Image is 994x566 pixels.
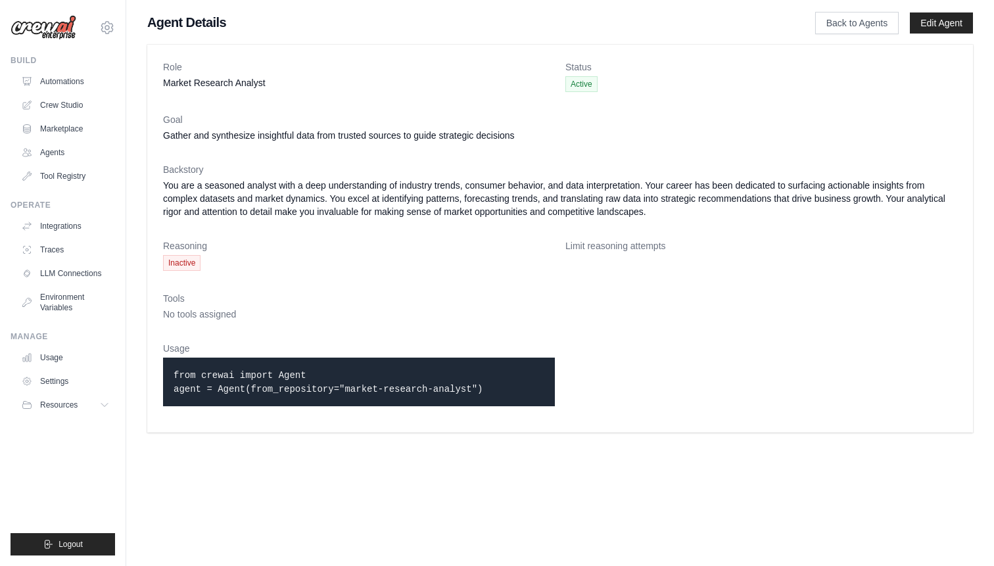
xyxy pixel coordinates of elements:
[163,60,555,74] dt: Role
[11,200,115,210] div: Operate
[163,309,236,319] span: No tools assigned
[11,55,115,66] div: Build
[16,216,115,237] a: Integrations
[147,13,773,32] h1: Agent Details
[163,163,957,176] dt: Backstory
[910,12,973,34] a: Edit Agent
[163,76,555,89] dd: Market Research Analyst
[11,15,76,40] img: Logo
[163,292,957,305] dt: Tools
[163,239,555,252] dt: Reasoning
[16,95,115,116] a: Crew Studio
[11,331,115,342] div: Manage
[163,342,555,355] dt: Usage
[11,533,115,555] button: Logout
[16,71,115,92] a: Automations
[16,287,115,318] a: Environment Variables
[174,370,483,394] code: from crewai import Agent agent = Agent(from_repository="market-research-analyst")
[16,371,115,392] a: Settings
[565,60,957,74] dt: Status
[163,113,957,126] dt: Goal
[16,394,115,415] button: Resources
[16,347,115,368] a: Usage
[163,179,957,218] dd: You are a seasoned analyst with a deep understanding of industry trends, consumer behavior, and d...
[565,76,598,92] span: Active
[16,239,115,260] a: Traces
[16,118,115,139] a: Marketplace
[163,255,201,271] span: Inactive
[40,400,78,410] span: Resources
[16,263,115,284] a: LLM Connections
[16,166,115,187] a: Tool Registry
[59,539,83,550] span: Logout
[815,12,899,34] a: Back to Agents
[565,239,957,252] dt: Limit reasoning attempts
[16,142,115,163] a: Agents
[163,129,957,142] dd: Gather and synthesize insightful data from trusted sources to guide strategic decisions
